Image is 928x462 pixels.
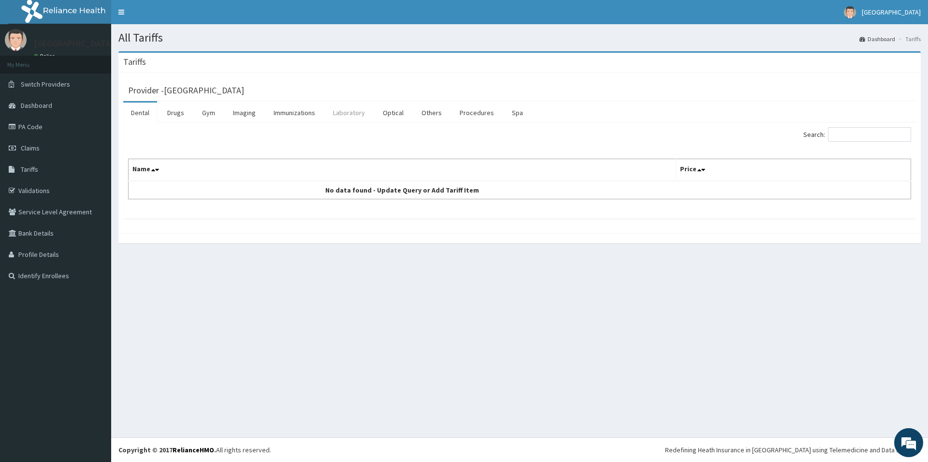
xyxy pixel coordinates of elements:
[828,127,911,142] input: Search:
[18,48,39,73] img: d_794563401_company_1708531726252_794563401
[676,159,911,181] th: Price
[128,86,244,95] h3: Provider - [GEOGRAPHIC_DATA]
[21,165,38,174] span: Tariffs
[266,103,323,123] a: Immunizations
[665,445,921,455] div: Redefining Heath Insurance in [GEOGRAPHIC_DATA] using Telemedicine and Data Science!
[896,35,921,43] li: Tariffs
[173,446,214,454] a: RelianceHMO
[844,6,856,18] img: User Image
[56,122,133,220] span: We're online!
[194,103,223,123] a: Gym
[452,103,502,123] a: Procedures
[118,31,921,44] h1: All Tariffs
[225,103,263,123] a: Imaging
[50,54,162,67] div: Chat with us now
[118,446,216,454] strong: Copyright © 2017 .
[111,437,928,462] footer: All rights reserved.
[325,103,373,123] a: Laboratory
[803,127,911,142] label: Search:
[159,5,182,28] div: Minimize live chat window
[21,80,70,89] span: Switch Providers
[375,103,411,123] a: Optical
[5,29,27,51] img: User Image
[129,181,676,199] td: No data found - Update Query or Add Tariff Item
[129,159,676,181] th: Name
[504,103,531,123] a: Spa
[123,103,157,123] a: Dental
[5,264,184,298] textarea: Type your message and hit 'Enter'
[123,58,146,66] h3: Tariffs
[159,103,192,123] a: Drugs
[34,53,57,60] a: Online
[414,103,449,123] a: Others
[859,35,895,43] a: Dashboard
[862,8,921,16] span: [GEOGRAPHIC_DATA]
[21,101,52,110] span: Dashboard
[34,39,114,48] p: [GEOGRAPHIC_DATA]
[21,144,40,152] span: Claims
